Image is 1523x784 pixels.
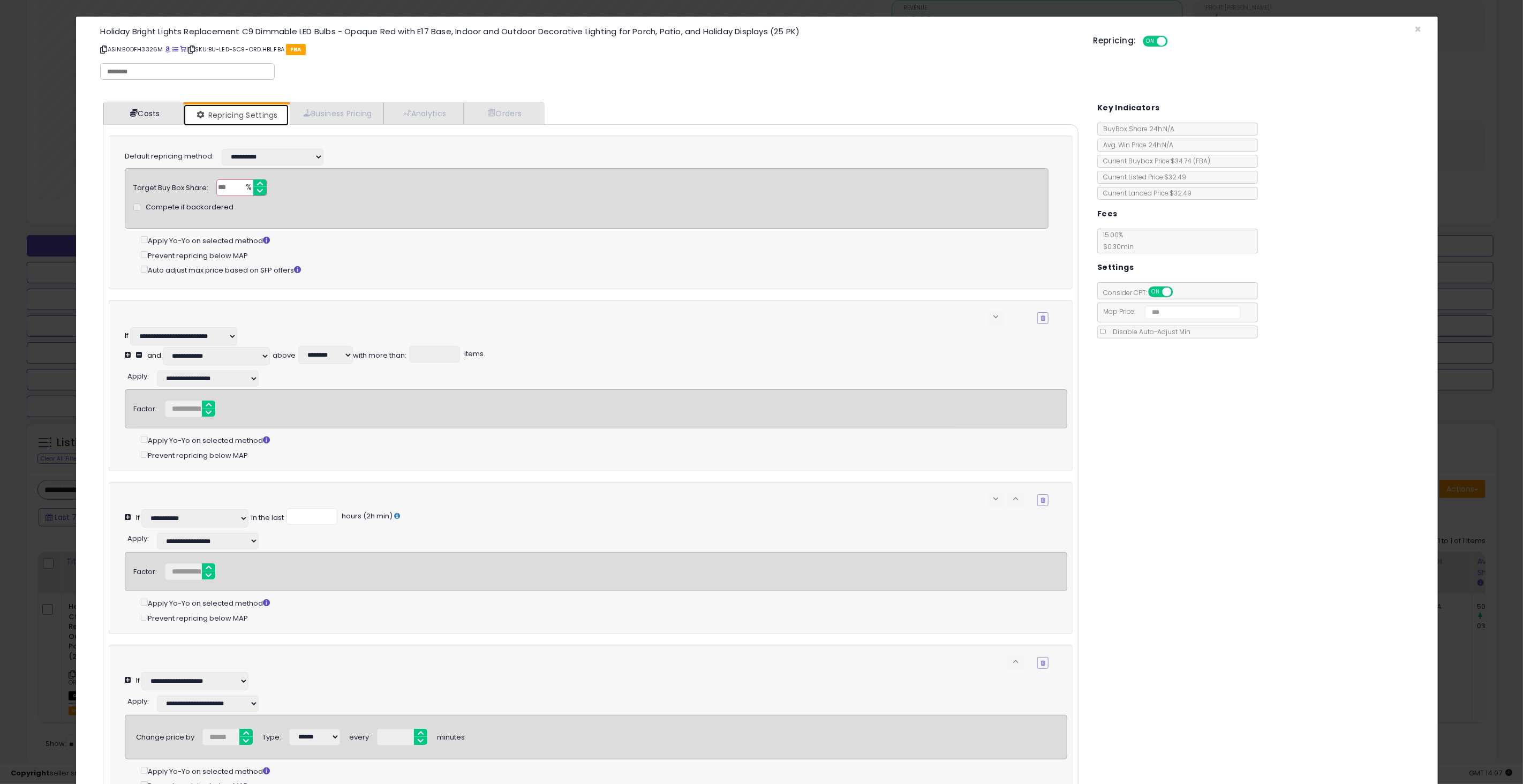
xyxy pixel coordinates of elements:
[273,351,296,361] div: above
[1166,37,1183,46] span: OFF
[172,45,178,54] a: All offer listings
[1097,207,1118,221] h5: Fees
[127,368,149,382] div: :
[136,729,194,743] div: Change price by
[141,434,1067,446] div: Apply Yo-Yo on selected method
[262,729,281,743] div: Type:
[1415,21,1422,37] span: ×
[1149,288,1163,297] span: ON
[1098,307,1241,316] span: Map Price:
[1098,124,1174,133] span: BuyBox Share 24h: N/A
[340,511,393,521] span: hours (2h min)
[1098,172,1186,182] span: Current Listed Price: $32.49
[127,693,149,707] div: :
[1098,156,1210,165] span: Current Buybox Price:
[165,45,171,54] a: BuyBox page
[1011,657,1021,667] span: keyboard_arrow_up
[1098,189,1192,198] span: Current Landed Price: $32.49
[1098,242,1134,251] span: $0.30 min
[251,513,284,523] div: in the last
[127,371,147,381] span: Apply
[239,180,257,196] span: %
[1094,36,1136,45] h5: Repricing:
[103,102,184,124] a: Costs
[1098,230,1134,251] span: 15.00 %
[349,729,369,743] div: every
[991,494,1001,504] span: keyboard_arrow_down
[146,202,233,213] span: Compete if backordered
[100,27,1077,35] h3: Holiday Bright Lights Replacement C9 Dimmable LED Bulbs - Opaque Red with E17 Base, Indoor and Ou...
[133,401,157,414] div: Factor:
[1193,156,1210,165] span: ( FBA )
[141,612,1067,623] div: Prevent repricing below MAP
[127,696,147,706] span: Apply
[1041,660,1045,666] i: Remove Condition
[184,104,289,126] a: Repricing Settings
[100,41,1077,58] p: ASIN: B0DFH3326M | SKU: BU-LED-SC9-ORD.HBL.FBA
[353,351,406,361] div: with more than:
[383,102,464,124] a: Analytics
[180,45,186,54] a: Your listing only
[141,263,1049,275] div: Auto adjust max price based on SFP offers
[133,563,157,577] div: Factor:
[1098,140,1173,149] span: Avg. Win Price 24h: N/A
[1098,288,1187,297] span: Consider CPT:
[125,152,214,162] label: Default repricing method:
[141,597,1067,608] div: Apply Yo-Yo on selected method
[141,765,1067,777] div: Apply Yo-Yo on selected method
[463,349,485,359] span: items.
[1144,37,1157,46] span: ON
[290,102,383,124] a: Business Pricing
[127,530,149,544] div: :
[1041,315,1045,321] i: Remove Condition
[991,312,1001,322] span: keyboard_arrow_down
[141,449,1067,461] div: Prevent repricing below MAP
[1097,101,1160,115] h5: Key Indicators
[437,729,465,743] div: minutes
[141,234,1049,246] div: Apply Yo-Yo on selected method
[141,249,1049,261] div: Prevent repricing below MAP
[1171,156,1210,165] span: $34.74
[1041,497,1045,503] i: Remove Condition
[1172,288,1189,297] span: OFF
[464,102,543,124] a: Orders
[1097,261,1134,274] h5: Settings
[1107,327,1190,336] span: Disable Auto-Adjust Min
[127,533,147,544] span: Apply
[133,179,208,193] div: Target Buy Box Share:
[286,44,306,55] span: FBA
[1011,494,1021,504] span: keyboard_arrow_up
